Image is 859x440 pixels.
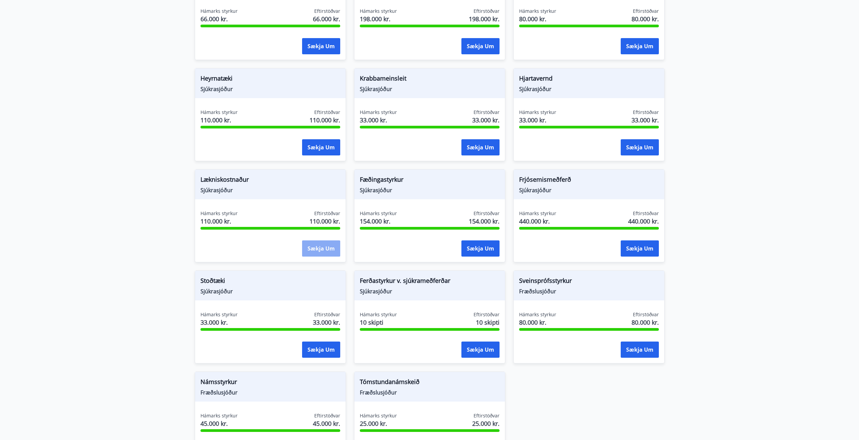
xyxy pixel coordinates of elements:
span: Sjúkrasjóður [519,186,659,194]
span: 80.000 kr. [519,14,556,23]
span: 80.000 kr. [519,318,556,327]
button: Sækja um [302,38,340,54]
span: Hámarks styrkur [200,109,238,116]
span: Tómstundanámskeið [360,377,500,389]
span: Krabbameinsleit [360,74,500,85]
span: 80.000 kr. [632,318,659,327]
span: Hámarks styrkur [360,109,397,116]
span: Eftirstöðvar [314,109,340,116]
span: Eftirstöðvar [474,8,500,14]
span: Hámarks styrkur [519,311,556,318]
button: Sækja um [461,342,500,358]
span: Hámarks styrkur [519,8,556,14]
span: Eftirstöðvar [633,8,659,14]
span: Námsstyrkur [200,377,340,389]
span: Hámarks styrkur [360,210,397,217]
span: Frjósemismeðferð [519,175,659,186]
span: Sjúkrasjóður [360,85,500,93]
button: Sækja um [302,342,340,358]
span: Hámarks styrkur [360,8,397,14]
button: Sækja um [621,38,659,54]
span: Hámarks styrkur [200,412,238,419]
button: Sækja um [461,38,500,54]
button: Sækja um [621,342,659,358]
span: 33.000 kr. [360,116,397,124]
span: 110.000 kr. [310,116,340,124]
span: Ferðastyrkur v. sjúkrameðferðar [360,276,500,288]
span: 33.000 kr. [519,116,556,124]
span: 110.000 kr. [200,116,238,124]
button: Sækja um [461,240,500,257]
span: Sjúkrasjóður [360,186,500,194]
span: Lækniskostnaður [200,175,340,186]
span: 110.000 kr. [200,217,238,226]
span: Fæðingastyrkur [360,175,500,186]
span: Fræðslusjóður [519,288,659,295]
span: Eftirstöðvar [474,311,500,318]
span: Hámarks styrkur [360,412,397,419]
span: 45.000 kr. [200,419,238,428]
span: Hámarks styrkur [200,311,238,318]
span: 440.000 kr. [628,217,659,226]
span: Hámarks styrkur [200,8,238,14]
span: 66.000 kr. [200,14,238,23]
span: 154.000 kr. [360,217,397,226]
span: Eftirstöðvar [314,8,340,14]
span: Hámarks styrkur [519,109,556,116]
button: Sækja um [302,240,340,257]
span: 45.000 kr. [313,419,340,428]
span: Eftirstöðvar [633,109,659,116]
span: Sjúkrasjóður [200,186,340,194]
span: Eftirstöðvar [633,311,659,318]
span: 198.000 kr. [360,14,397,23]
span: Sjúkrasjóður [200,288,340,295]
span: 33.000 kr. [472,116,500,124]
span: 10 skipti [476,318,500,327]
span: Sjúkrasjóður [360,288,500,295]
button: Sækja um [302,139,340,155]
span: 110.000 kr. [310,217,340,226]
span: 25.000 kr. [360,419,397,428]
span: Fræðslusjóður [200,389,340,396]
span: Heyrnatæki [200,74,340,85]
span: 440.000 kr. [519,217,556,226]
span: Eftirstöðvar [633,210,659,217]
span: 10 skipti [360,318,397,327]
span: Eftirstöðvar [314,210,340,217]
span: 33.000 kr. [632,116,659,124]
span: 154.000 kr. [469,217,500,226]
span: Eftirstöðvar [474,210,500,217]
button: Sækja um [461,139,500,155]
span: 80.000 kr. [632,14,659,23]
span: 33.000 kr. [200,318,238,327]
span: Fræðslusjóður [360,389,500,396]
button: Sækja um [621,240,659,257]
span: Hámarks styrkur [519,210,556,217]
span: Hámarks styrkur [360,311,397,318]
span: Sjúkrasjóður [519,85,659,93]
span: Eftirstöðvar [314,311,340,318]
span: Hjartavernd [519,74,659,85]
button: Sækja um [621,139,659,155]
span: Stoðtæki [200,276,340,288]
span: Eftirstöðvar [474,412,500,419]
span: 198.000 kr. [469,14,500,23]
span: Sveinsprófsstyrkur [519,276,659,288]
span: Sjúkrasjóður [200,85,340,93]
span: Eftirstöðvar [474,109,500,116]
span: Eftirstöðvar [314,412,340,419]
span: 25.000 kr. [472,419,500,428]
span: 66.000 kr. [313,14,340,23]
span: Hámarks styrkur [200,210,238,217]
span: 33.000 kr. [313,318,340,327]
